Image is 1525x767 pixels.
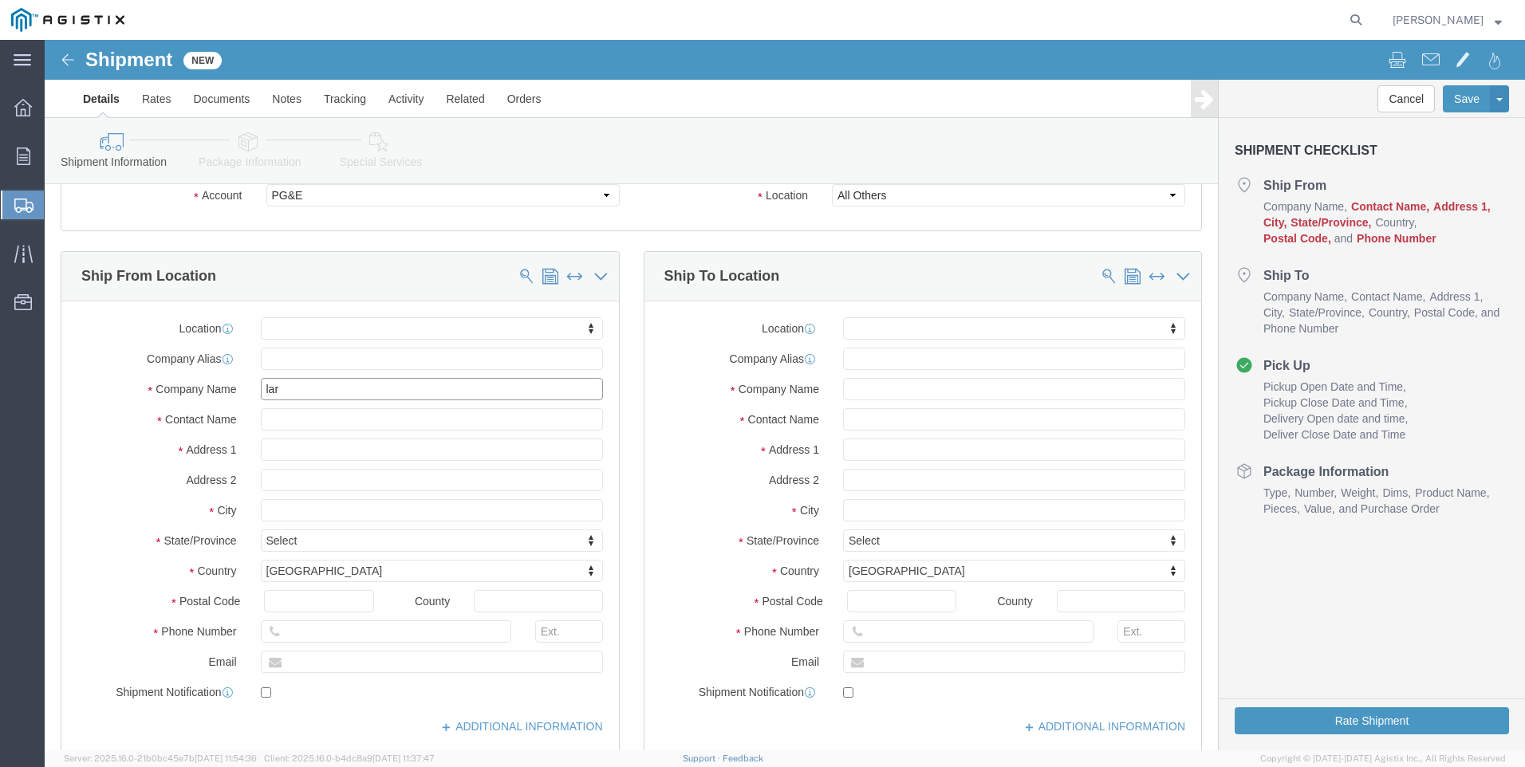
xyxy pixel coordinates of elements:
[1260,752,1506,765] span: Copyright © [DATE]-[DATE] Agistix Inc., All Rights Reserved
[683,753,723,763] a: Support
[1393,11,1484,29] span: Juan Ruiz
[45,40,1525,750] iframe: FS Legacy Container
[372,753,435,763] span: [DATE] 11:37:47
[1392,10,1503,29] button: [PERSON_NAME]
[264,753,435,763] span: Client: 2025.16.0-b4dc8a9
[723,753,763,763] a: Feedback
[195,753,257,763] span: [DATE] 11:54:36
[64,753,257,763] span: Server: 2025.16.0-21b0bc45e7b
[11,8,124,32] img: logo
